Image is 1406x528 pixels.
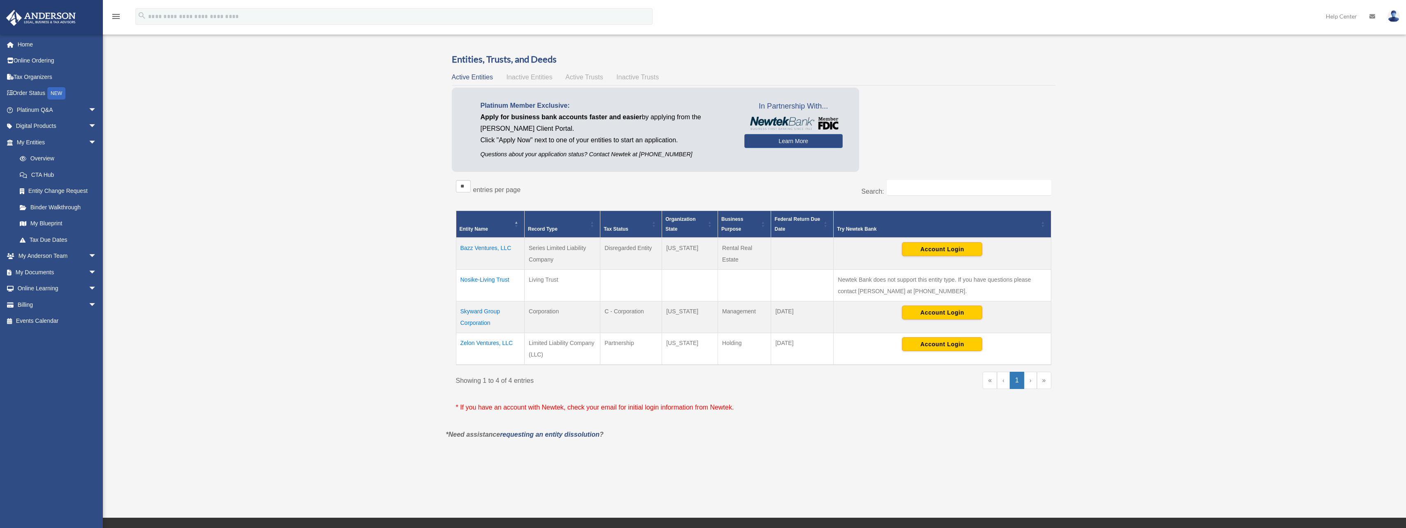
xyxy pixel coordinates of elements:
button: Account Login [902,306,982,320]
a: Account Login [902,340,982,347]
h3: Entities, Trusts, and Deeds [452,53,1055,66]
label: Search: [861,188,884,195]
button: Account Login [902,242,982,256]
span: arrow_drop_down [88,248,105,265]
a: Learn More [744,134,843,148]
td: [DATE] [771,301,834,333]
a: Home [6,36,109,53]
p: Click "Apply Now" next to one of your entities to start an application. [481,134,732,146]
td: [US_STATE] [662,238,718,270]
td: Limited Liability Company (LLC) [525,333,600,365]
td: Zelon Ventures, LLC [456,333,525,365]
th: Business Purpose: Activate to sort [718,211,771,238]
a: Last [1037,372,1051,389]
th: Federal Return Due Date: Activate to sort [771,211,834,238]
a: Tax Organizers [6,69,109,85]
img: Anderson Advisors Platinum Portal [4,10,78,26]
a: Previous [997,372,1010,389]
td: Bazz Ventures, LLC [456,238,525,270]
td: C - Corporation [600,301,662,333]
span: arrow_drop_down [88,296,105,313]
img: User Pic [1387,10,1400,22]
a: Next [1024,372,1037,389]
button: Account Login [902,337,982,351]
a: Tax Due Dates [12,232,105,248]
span: arrow_drop_down [88,102,105,118]
p: by applying from the [PERSON_NAME] Client Portal. [481,111,732,134]
span: arrow_drop_down [88,118,105,135]
span: arrow_drop_down [88,134,105,151]
span: Inactive Entities [506,74,552,81]
a: menu [111,14,121,21]
span: Active Trusts [565,74,603,81]
td: Holding [718,333,771,365]
div: NEW [47,87,65,100]
div: Showing 1 to 4 of 4 entries [456,372,748,387]
td: Living Trust [525,269,600,301]
th: Try Newtek Bank : Activate to sort [834,211,1051,238]
td: Newtek Bank does not support this entity type. If you have questions please contact [PERSON_NAME]... [834,269,1051,301]
td: Series Limited Liability Company [525,238,600,270]
div: Try Newtek Bank [837,224,1038,234]
i: search [137,11,146,20]
th: Organization State: Activate to sort [662,211,718,238]
span: In Partnership With... [744,100,843,113]
a: Platinum Q&Aarrow_drop_down [6,102,109,118]
span: Inactive Trusts [616,74,659,81]
a: Digital Productsarrow_drop_down [6,118,109,134]
th: Record Type: Activate to sort [525,211,600,238]
span: arrow_drop_down [88,280,105,297]
td: [DATE] [771,333,834,365]
a: First [983,372,997,389]
span: arrow_drop_down [88,264,105,281]
td: Management [718,301,771,333]
p: Platinum Member Exclusive: [481,100,732,111]
a: Online Ordering [6,53,109,69]
span: Active Entities [452,74,493,81]
a: CTA Hub [12,167,105,183]
span: Tax Status [604,226,628,232]
td: Partnership [600,333,662,365]
td: Corporation [525,301,600,333]
td: Rental Real Estate [718,238,771,270]
em: *Need assistance ? [446,431,604,438]
span: Business Purpose [721,216,743,232]
span: Entity Name [460,226,488,232]
a: requesting an entity dissolution [500,431,600,438]
p: * If you have an account with Newtek, check your email for initial login information from Newtek. [456,402,1051,413]
span: Record Type [528,226,558,232]
a: Online Learningarrow_drop_down [6,280,109,297]
td: [US_STATE] [662,301,718,333]
a: Account Login [902,308,982,315]
span: Organization State [665,216,695,232]
span: Federal Return Due Date [774,216,820,232]
a: Binder Walkthrough [12,199,105,215]
a: My Entitiesarrow_drop_down [6,134,105,151]
td: Nosike-Living Trust [456,269,525,301]
td: Skyward Group Corporation [456,301,525,333]
a: 1 [1010,372,1024,389]
a: My Blueprint [12,215,105,232]
td: Disregarded Entity [600,238,662,270]
a: Events Calendar [6,313,109,329]
a: Entity Change Request [12,183,105,199]
a: Order StatusNEW [6,85,109,102]
th: Entity Name: Activate to invert sorting [456,211,525,238]
a: Billingarrow_drop_down [6,296,109,313]
span: Apply for business bank accounts faster and easier [481,113,642,120]
a: My Documentsarrow_drop_down [6,264,109,280]
img: NewtekBankLogoSM.png [748,117,839,130]
td: [US_STATE] [662,333,718,365]
a: My Anderson Teamarrow_drop_down [6,248,109,264]
label: entries per page [473,186,521,193]
th: Tax Status: Activate to sort [600,211,662,238]
p: Questions about your application status? Contact Newtek at [PHONE_NUMBER] [481,149,732,160]
a: Overview [12,151,101,167]
i: menu [111,12,121,21]
a: Account Login [902,245,982,252]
